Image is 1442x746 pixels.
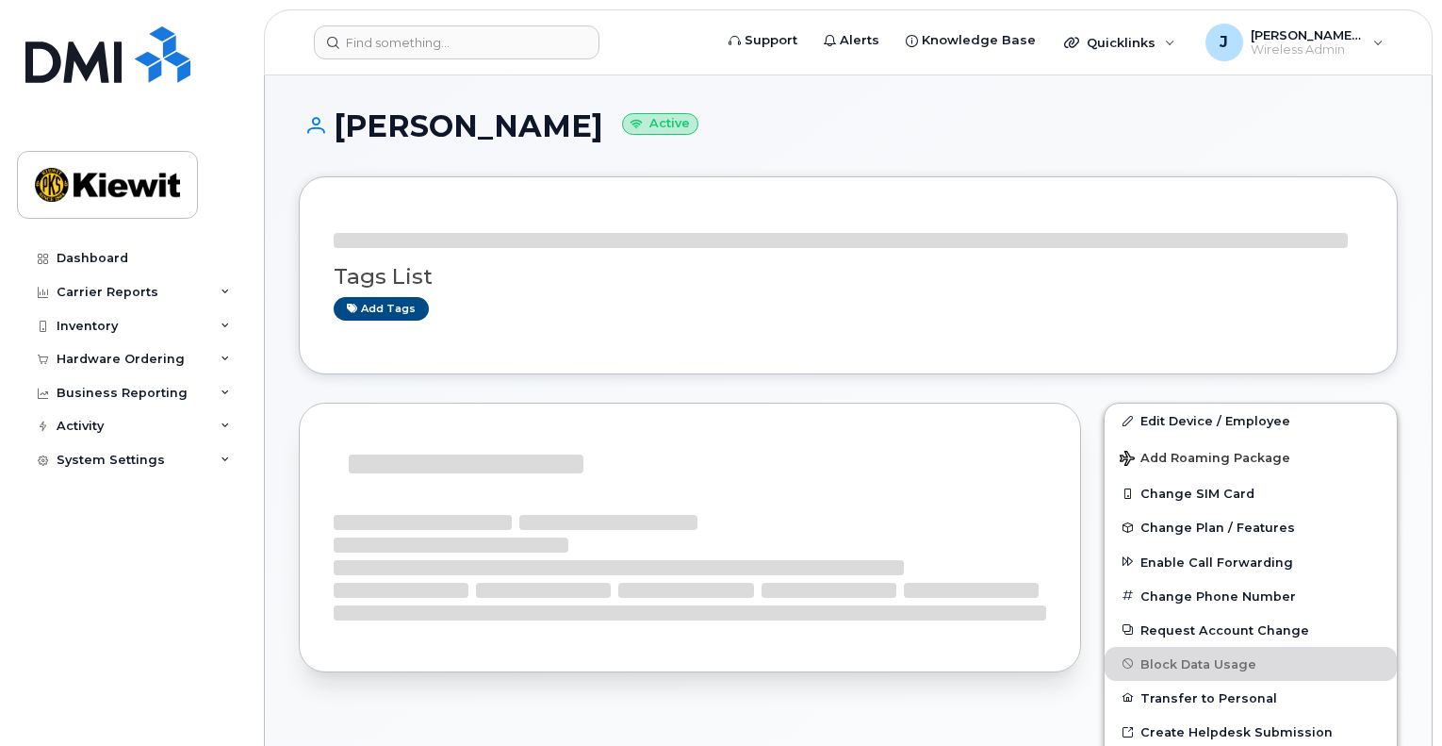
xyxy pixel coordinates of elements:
button: Block Data Usage [1105,647,1397,681]
small: Active [622,113,698,135]
button: Request Account Change [1105,613,1397,647]
span: Add Roaming Package [1120,451,1290,469]
a: Add tags [334,297,429,321]
button: Change Phone Number [1105,579,1397,613]
button: Add Roaming Package [1105,438,1397,476]
h1: [PERSON_NAME] [299,109,1398,142]
button: Enable Call Forwarding [1105,545,1397,579]
button: Change Plan / Features [1105,510,1397,544]
a: Edit Device / Employee [1105,404,1397,438]
button: Change SIM Card [1105,476,1397,510]
h3: Tags List [334,265,1363,289]
button: Transfer to Personal [1105,681,1397,715]
span: Change Plan / Features [1140,521,1295,535]
span: Enable Call Forwarding [1140,555,1293,569]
